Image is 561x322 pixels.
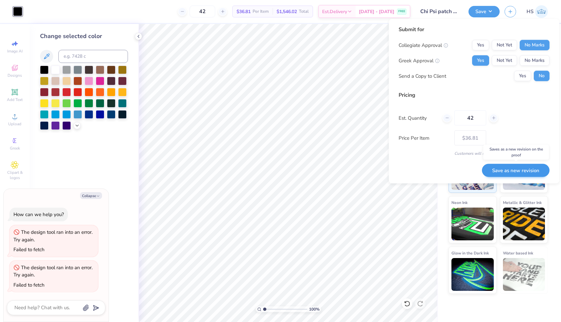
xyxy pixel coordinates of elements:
span: Metallic & Glitter Ink [503,199,542,206]
span: Clipart & logos [3,170,26,180]
span: Add Text [7,97,23,102]
div: Pricing [399,91,550,99]
button: Save [468,6,500,17]
span: Upload [8,121,21,127]
button: Not Yet [492,55,517,66]
span: FREE [398,9,405,14]
button: Yes [514,71,531,81]
div: Change selected color [40,32,128,41]
span: Neon Ink [451,199,468,206]
div: Submit for [399,26,550,33]
span: Est. Delivery [322,8,347,15]
label: Est. Quantity [399,114,438,122]
button: No [534,71,550,81]
button: No Marks [520,55,550,66]
img: Water based Ink [503,258,545,291]
a: HS [527,5,548,18]
input: e.g. 7428 c [58,50,128,63]
div: Failed to fetch [13,246,45,253]
button: Save as new revision [482,164,550,177]
img: Hailey Stephens [535,5,548,18]
div: Failed to fetch [13,282,45,288]
img: Glow in the Dark Ink [451,258,494,291]
input: Untitled Design [415,5,464,18]
span: Greek [10,146,20,151]
button: Not Yet [492,40,517,50]
span: Designs [8,73,22,78]
label: Price Per Item [399,134,449,142]
input: – – [190,6,215,17]
span: $36.81 [237,8,251,15]
div: The design tool ran into an error. Try again. [13,229,93,243]
button: Collapse [80,192,102,199]
img: Metallic & Glitter Ink [503,208,545,240]
span: $1,546.02 [277,8,297,15]
span: [DATE] - [DATE] [359,8,394,15]
span: Glow in the Dark Ink [451,250,489,256]
img: Neon Ink [451,208,494,240]
button: Yes [472,40,489,50]
span: Water based Ink [503,250,533,256]
span: HS [527,8,533,15]
div: How can we help you? [13,211,64,218]
span: 100 % [309,306,320,312]
span: Image AI [7,49,23,54]
div: Greek Approval [399,57,440,64]
div: Send a Copy to Client [399,72,446,80]
div: Collegiate Approval [399,41,448,49]
button: No Marks [520,40,550,50]
span: Total [299,8,309,15]
input: – – [454,111,486,126]
div: Saves as a new revision on the proof [483,145,549,160]
button: Yes [472,55,489,66]
span: Per Item [253,8,269,15]
div: Customers will see this price on HQ. [399,151,550,156]
div: The design tool ran into an error. Try again. [13,264,93,278]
